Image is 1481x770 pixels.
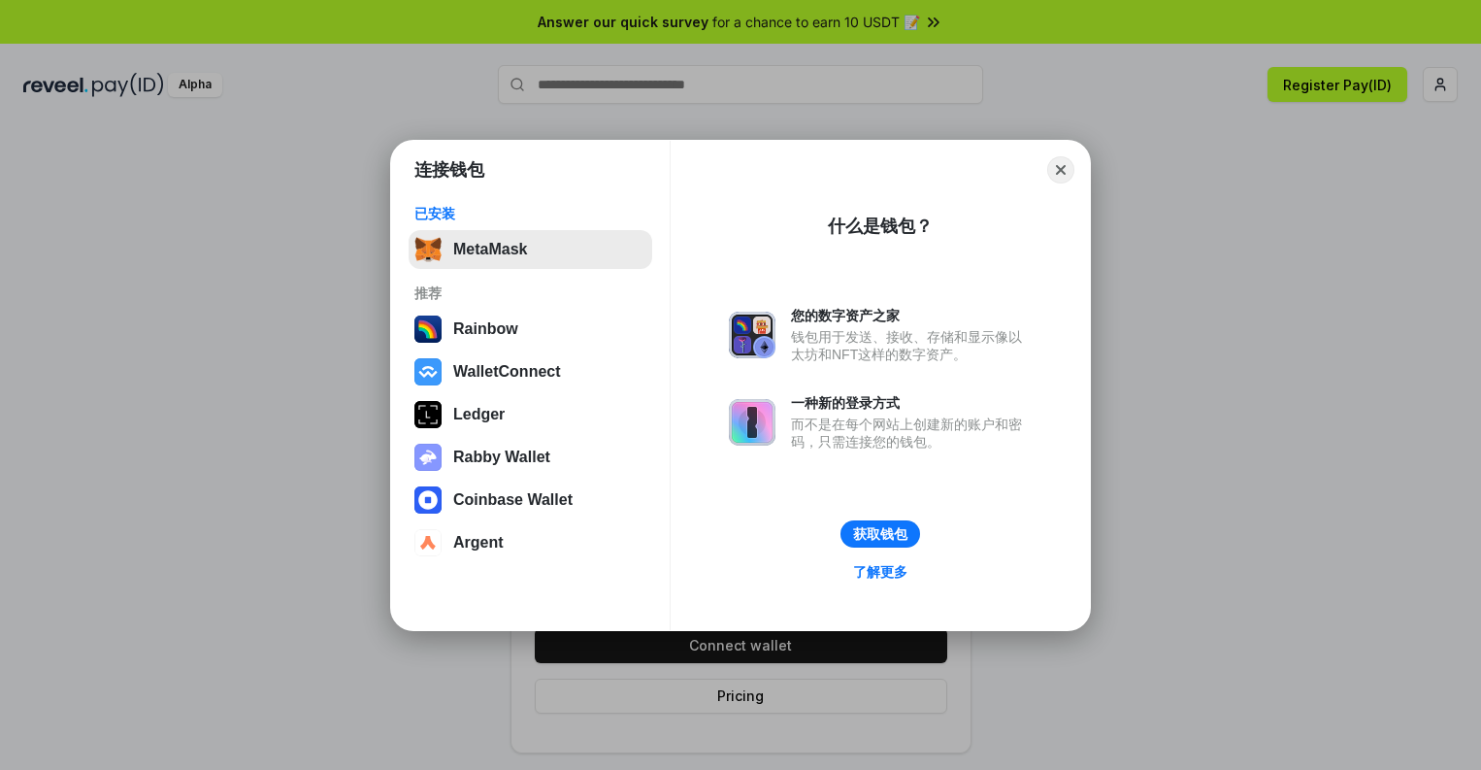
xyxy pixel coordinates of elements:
div: 获取钱包 [853,525,907,543]
button: MetaMask [409,230,652,269]
img: svg+xml,%3Csvg%20fill%3D%22none%22%20height%3D%2233%22%20viewBox%3D%220%200%2035%2033%22%20width%... [414,236,442,263]
div: 您的数字资产之家 [791,307,1032,324]
div: 已安装 [414,205,646,222]
button: Ledger [409,395,652,434]
button: WalletConnect [409,352,652,391]
button: Coinbase Wallet [409,481,652,519]
img: svg+xml,%3Csvg%20width%3D%2228%22%20height%3D%2228%22%20viewBox%3D%220%200%2028%2028%22%20fill%3D... [414,529,442,556]
div: MetaMask [453,241,527,258]
div: WalletConnect [453,363,561,381]
a: 了解更多 [841,559,919,585]
button: Rainbow [409,310,652,349]
img: svg+xml,%3Csvg%20width%3D%2228%22%20height%3D%2228%22%20viewBox%3D%220%200%2028%2028%22%20fill%3D... [414,486,442,514]
img: svg+xml,%3Csvg%20xmlns%3D%22http%3A%2F%2Fwww.w3.org%2F2000%2Fsvg%22%20fill%3D%22none%22%20viewBox... [729,312,775,358]
div: Argent [453,534,504,552]
img: svg+xml,%3Csvg%20width%3D%22120%22%20height%3D%22120%22%20viewBox%3D%220%200%20120%20120%22%20fil... [414,316,442,343]
div: 什么是钱包？ [828,215,933,238]
img: svg+xml,%3Csvg%20xmlns%3D%22http%3A%2F%2Fwww.w3.org%2F2000%2Fsvg%22%20width%3D%2228%22%20height%3... [414,401,442,428]
div: 一种新的登录方式 [791,394,1032,412]
button: Rabby Wallet [409,438,652,477]
img: svg+xml,%3Csvg%20xmlns%3D%22http%3A%2F%2Fwww.w3.org%2F2000%2Fsvg%22%20fill%3D%22none%22%20viewBox... [414,444,442,471]
button: Close [1047,156,1074,184]
div: Rabby Wallet [453,449,550,466]
h1: 连接钱包 [414,158,484,182]
button: Argent [409,523,652,562]
div: Rainbow [453,320,518,338]
div: 钱包用于发送、接收、存储和显示像以太坊和NFT这样的数字资产。 [791,328,1032,363]
div: 推荐 [414,285,646,302]
div: Coinbase Wallet [453,491,573,509]
img: svg+xml,%3Csvg%20width%3D%2228%22%20height%3D%2228%22%20viewBox%3D%220%200%2028%2028%22%20fill%3D... [414,358,442,385]
div: 而不是在每个网站上创建新的账户和密码，只需连接您的钱包。 [791,416,1032,451]
button: 获取钱包 [840,520,920,548]
div: Ledger [453,406,505,423]
div: 了解更多 [853,563,907,581]
img: svg+xml,%3Csvg%20xmlns%3D%22http%3A%2F%2Fwww.w3.org%2F2000%2Fsvg%22%20fill%3D%22none%22%20viewBox... [729,399,775,446]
